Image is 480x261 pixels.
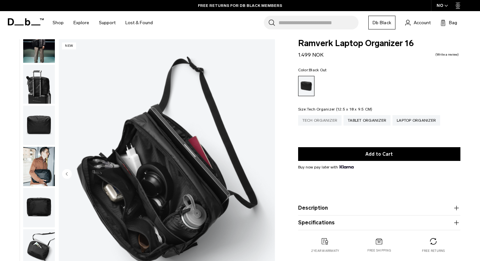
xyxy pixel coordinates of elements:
span: Account [414,19,431,26]
a: FREE RETURNS FOR DB BLACK MEMBERS [198,3,282,9]
img: Ramverk Laptop Organizer 16" Black Out [23,147,55,186]
nav: Main Navigation [48,11,158,34]
span: Bag [449,19,457,26]
button: Ramverk Laptop Organizer 16" Black Out [23,64,55,104]
p: Free shipping [367,248,391,253]
p: New [62,43,76,49]
span: Tech Organizer (12.5 x 18 x 9.5 CM) [307,107,373,112]
a: Shop [53,11,64,34]
button: Description [298,204,460,212]
a: Lost & Found [125,11,153,34]
button: Bag [440,19,457,26]
img: {"height" => 20, "alt" => "Klarna"} [340,165,354,168]
img: Ramverk Laptop Organizer 16" Black Out [23,24,55,63]
button: Ramverk Laptop Organizer 16" Black Out [23,105,55,145]
button: Ramverk Laptop Organizer 16" Black Out [23,23,55,63]
a: Write a review [435,53,459,56]
a: Db Black [368,16,395,29]
a: Support [99,11,116,34]
span: Buy now pay later with [298,164,354,170]
a: Account [405,19,431,26]
span: Ramverk Laptop Organizer 16 [298,39,460,48]
a: Tablet Organizer [344,115,391,126]
span: Black Out [309,68,327,72]
legend: Color: [298,68,327,72]
a: Explore [73,11,89,34]
p: Free returns [422,249,445,253]
img: Ramverk Laptop Organizer 16" Black Out [23,106,55,145]
a: Black Out [298,76,314,96]
button: Previous slide [62,169,72,180]
button: Ramverk Laptop Organizer 16" Black Out [23,147,55,186]
legend: Size: [298,107,373,111]
img: Ramverk Laptop Organizer 16" Black Out [23,65,55,104]
span: 1.499 NOK [298,52,324,58]
a: Laptop Organizer [392,115,440,126]
a: Tech Organizer [298,115,342,126]
button: Add to Cart [298,147,460,161]
button: Specifications [298,219,460,227]
img: Ramverk Laptop Organizer 16" Black Out [23,188,55,227]
p: 2 year warranty [311,249,339,253]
